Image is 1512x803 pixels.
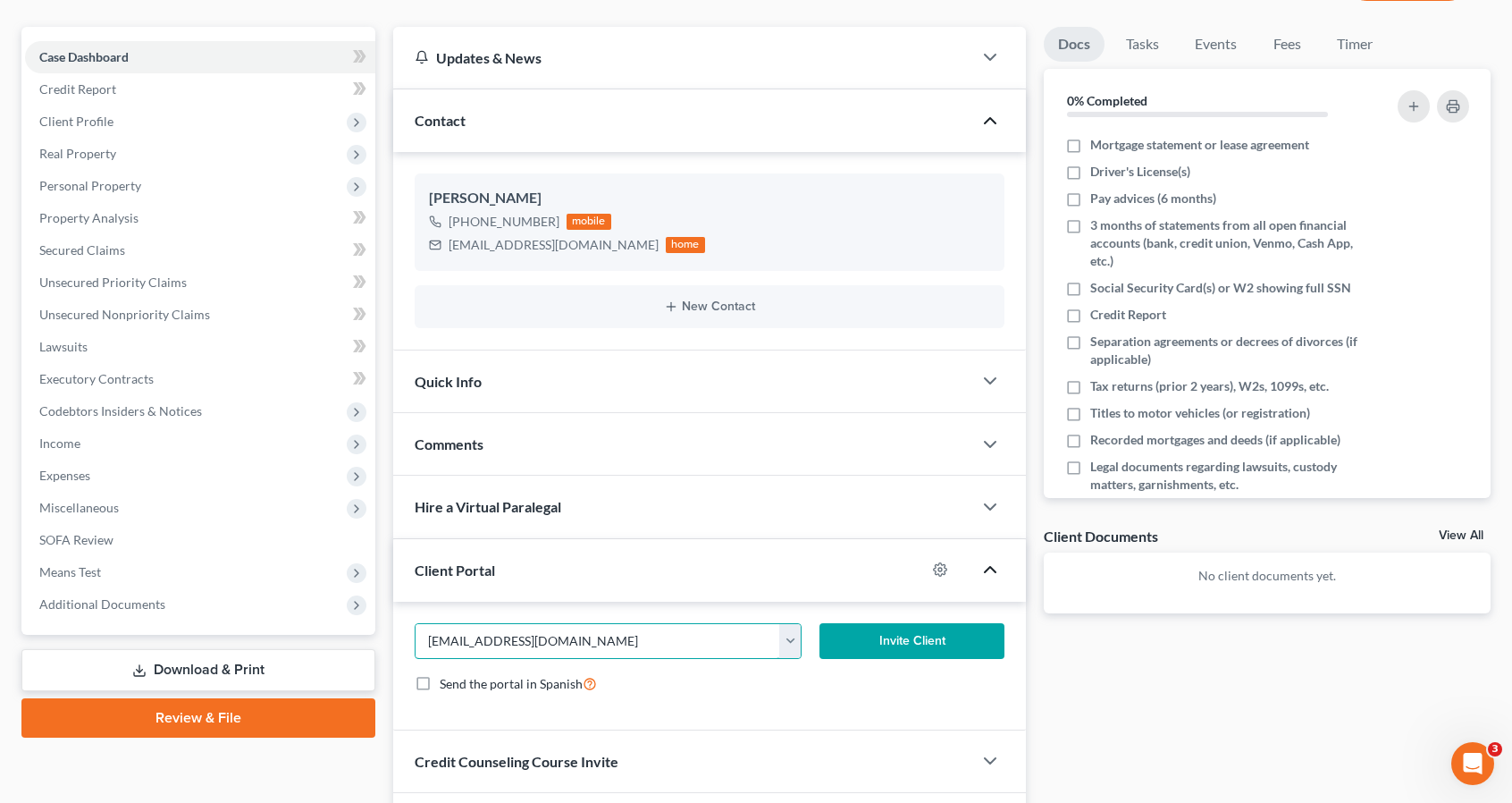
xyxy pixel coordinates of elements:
span: 3 [1488,742,1502,757]
a: Review & File [21,698,375,738]
span: Credit Report [39,81,116,97]
span: Real Property [39,146,116,161]
div: Updates & News [415,48,951,67]
div: [PHONE_NUMBER] [449,213,559,231]
a: Property Analysis [25,202,375,234]
span: Recorded mortgages and deeds (if applicable) [1090,431,1340,449]
a: Credit Report [25,73,375,106]
span: Miscellaneous [39,500,119,515]
span: Quick Info [415,373,482,390]
span: Hire a Virtual Paralegal [415,498,561,515]
span: Mortgage statement or lease agreement [1090,136,1309,154]
a: Docs [1044,27,1105,62]
a: Tasks [1112,27,1173,62]
span: Contact [415,112,466,129]
a: Executory Contracts [25,363,375,395]
span: Comments [415,435,483,452]
span: Driver's License(s) [1090,163,1190,181]
strong: 0% Completed [1067,93,1147,108]
span: Income [39,435,80,451]
div: home [666,237,705,253]
span: Expenses [39,468,90,483]
span: Credit Counseling Course Invite [415,753,618,770]
span: Additional Documents [39,596,165,612]
span: Property Analysis [39,210,139,225]
span: Lawsuits [39,339,88,354]
div: [EMAIL_ADDRESS][DOMAIN_NAME] [449,236,659,254]
div: mobile [567,214,611,230]
iframe: Intercom live chat [1451,742,1494,785]
span: Pay advices (6 months) [1090,190,1216,207]
span: Executory Contracts [39,371,154,386]
button: Invite Client [819,623,1004,659]
a: Case Dashboard [25,41,375,73]
a: Fees [1258,27,1315,62]
span: Social Security Card(s) or W2 showing full SSN [1090,279,1351,297]
span: Unsecured Nonpriority Claims [39,307,210,322]
span: Unsecured Priority Claims [39,275,187,290]
span: Legal documents regarding lawsuits, custody matters, garnishments, etc. [1090,458,1364,494]
span: Secured Claims [39,242,125,258]
a: Events [1180,27,1251,62]
span: Case Dashboard [39,49,129,64]
button: New Contact [429,300,990,314]
div: [PERSON_NAME] [429,188,990,209]
a: Timer [1323,27,1387,62]
p: No client documents yet. [1058,567,1476,585]
div: Client Documents [1044,527,1158,545]
a: Lawsuits [25,331,375,363]
span: Separation agreements or decrees of divorces (if applicable) [1090,333,1364,368]
span: Client Profile [39,114,113,129]
span: Send the portal in Spanish [440,676,583,691]
span: Titles to motor vehicles (or registration) [1090,404,1310,422]
span: SOFA Review [39,532,113,547]
a: View All [1439,529,1483,542]
span: Tax returns (prior 2 years), W2s, 1099s, etc. [1090,377,1329,395]
span: Credit Report [1090,306,1166,324]
input: Enter email [416,624,780,658]
a: SOFA Review [25,524,375,556]
span: Personal Property [39,178,141,193]
span: 3 months of statements from all open financial accounts (bank, credit union, Venmo, Cash App, etc.) [1090,216,1364,270]
a: Unsecured Priority Claims [25,266,375,299]
span: Client Portal [415,562,495,579]
span: Means Test [39,564,101,579]
a: Download & Print [21,649,375,691]
a: Secured Claims [25,234,375,266]
span: Codebtors Insiders & Notices [39,403,202,418]
a: Unsecured Nonpriority Claims [25,299,375,331]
